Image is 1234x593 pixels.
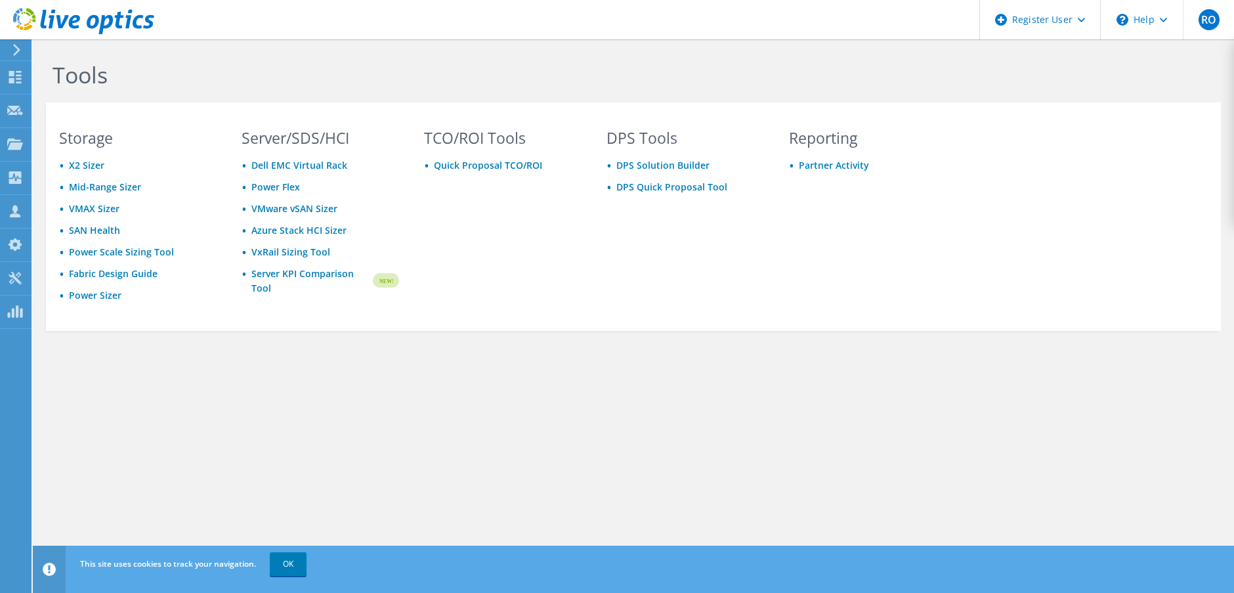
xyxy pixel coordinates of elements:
a: Power Sizer [69,289,121,301]
span: RO [1199,9,1220,30]
a: VxRail Sizing Tool [251,246,330,258]
img: new-badge.svg [371,265,399,296]
a: DPS Solution Builder [616,159,710,171]
h3: Reporting [789,131,947,145]
h3: Server/SDS/HCI [242,131,399,145]
h3: DPS Tools [606,131,764,145]
a: Fabric Design Guide [69,267,158,280]
a: VMware vSAN Sizer [251,202,337,215]
a: OK [270,552,307,576]
a: X2 Sizer [69,159,104,171]
a: VMAX Sizer [69,202,119,215]
h3: TCO/ROI Tools [424,131,582,145]
a: SAN Health [69,224,120,236]
a: Mid-Range Sizer [69,181,141,193]
a: Azure Stack HCI Sizer [251,224,347,236]
a: Quick Proposal TCO/ROI [434,159,542,171]
a: Power Scale Sizing Tool [69,246,174,258]
a: Partner Activity [799,159,869,171]
a: DPS Quick Proposal Tool [616,181,727,193]
h3: Storage [59,131,217,145]
a: Dell EMC Virtual Rack [251,159,347,171]
h1: Tools [53,61,939,89]
a: Server KPI Comparison Tool [251,267,371,296]
a: Power Flex [251,181,300,193]
span: This site uses cookies to track your navigation. [80,558,256,569]
svg: \n [1117,14,1128,26]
